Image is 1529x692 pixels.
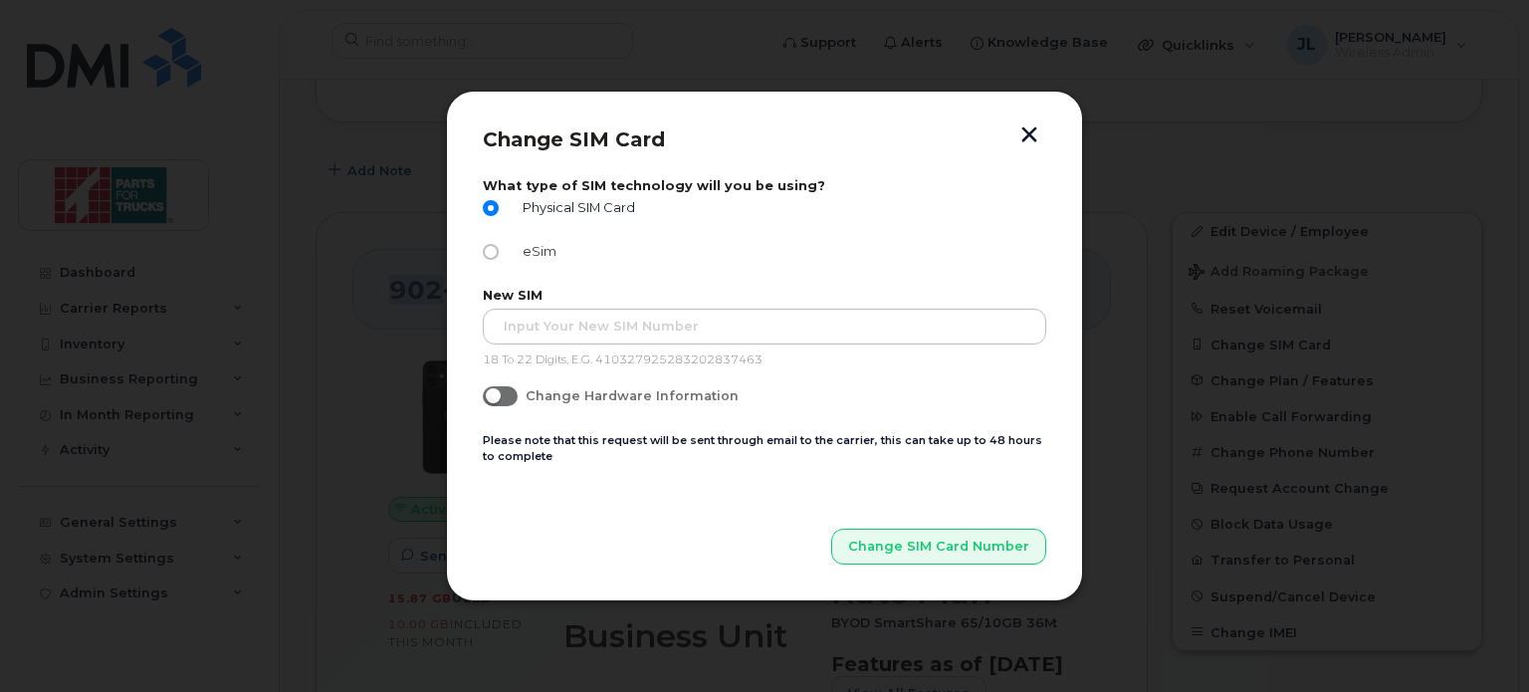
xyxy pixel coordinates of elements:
[483,309,1046,345] input: Input Your New SIM Number
[483,244,499,260] input: eSim
[831,529,1046,565] button: Change SIM Card Number
[483,200,499,216] input: Physical SIM Card
[483,288,1046,303] label: New SIM
[483,127,665,151] span: Change SIM Card
[515,244,556,259] span: eSim
[483,352,1046,368] p: 18 To 22 Digits, E.G. 410327925283202837463
[483,178,1046,193] label: What type of SIM technology will you be using?
[483,386,499,402] input: Change Hardware Information
[848,537,1029,556] span: Change SIM Card Number
[526,388,739,403] span: Change Hardware Information
[515,200,635,215] span: Physical SIM Card
[483,433,1042,464] small: Please note that this request will be sent through email to the carrier, this can take up to 48 h...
